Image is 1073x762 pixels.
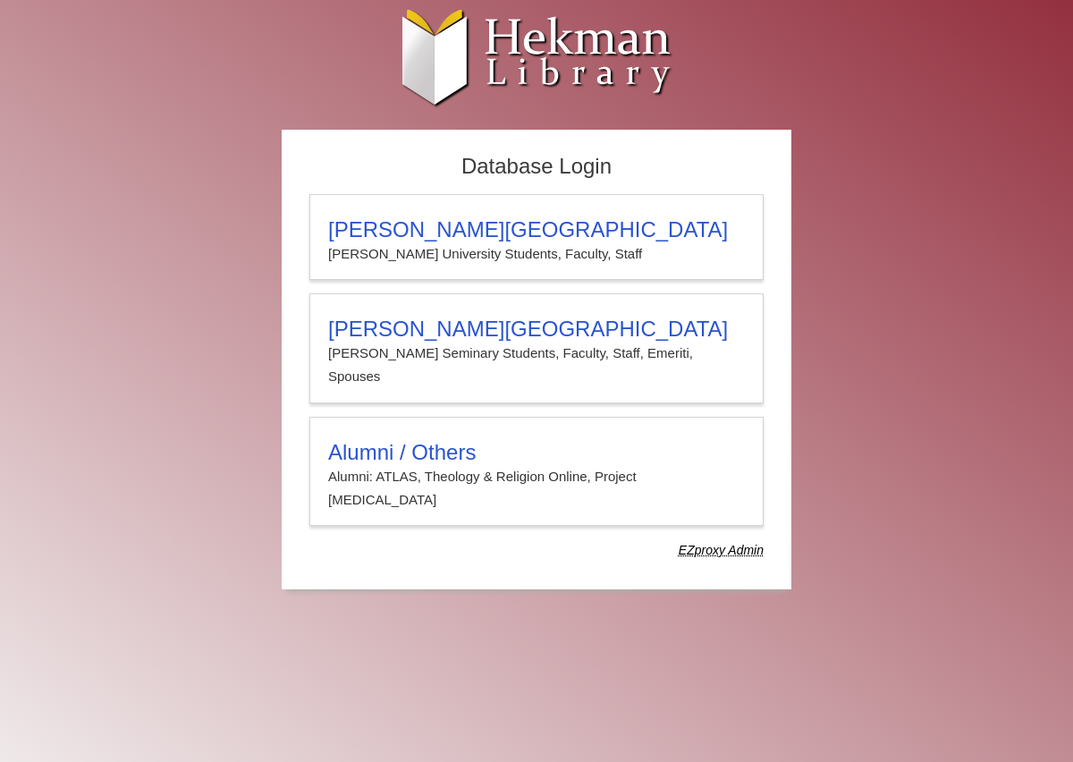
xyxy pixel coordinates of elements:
h2: Database Login [300,148,773,185]
p: Alumni: ATLAS, Theology & Religion Online, Project [MEDICAL_DATA] [328,465,745,512]
dfn: Use Alumni login [679,543,764,557]
a: [PERSON_NAME][GEOGRAPHIC_DATA][PERSON_NAME] Seminary Students, Faculty, Staff, Emeriti, Spouses [309,293,764,403]
p: [PERSON_NAME] Seminary Students, Faculty, Staff, Emeriti, Spouses [328,342,745,389]
summary: Alumni / OthersAlumni: ATLAS, Theology & Religion Online, Project [MEDICAL_DATA] [328,440,745,512]
h3: [PERSON_NAME][GEOGRAPHIC_DATA] [328,317,745,342]
p: [PERSON_NAME] University Students, Faculty, Staff [328,242,745,266]
h3: Alumni / Others [328,440,745,465]
a: [PERSON_NAME][GEOGRAPHIC_DATA][PERSON_NAME] University Students, Faculty, Staff [309,194,764,280]
h3: [PERSON_NAME][GEOGRAPHIC_DATA] [328,217,745,242]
